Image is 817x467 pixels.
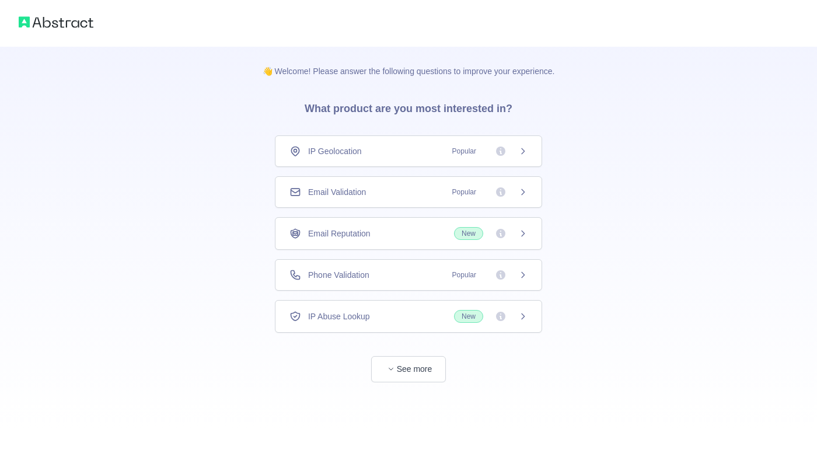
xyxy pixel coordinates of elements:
[308,311,370,322] span: IP Abuse Lookup
[19,14,93,30] img: Abstract logo
[244,47,574,77] p: 👋 Welcome! Please answer the following questions to improve your experience.
[308,186,366,198] span: Email Validation
[454,310,483,323] span: New
[308,145,362,157] span: IP Geolocation
[371,356,446,382] button: See more
[286,77,531,135] h3: What product are you most interested in?
[445,186,483,198] span: Popular
[308,228,371,239] span: Email Reputation
[454,227,483,240] span: New
[445,145,483,157] span: Popular
[445,269,483,281] span: Popular
[308,269,369,281] span: Phone Validation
